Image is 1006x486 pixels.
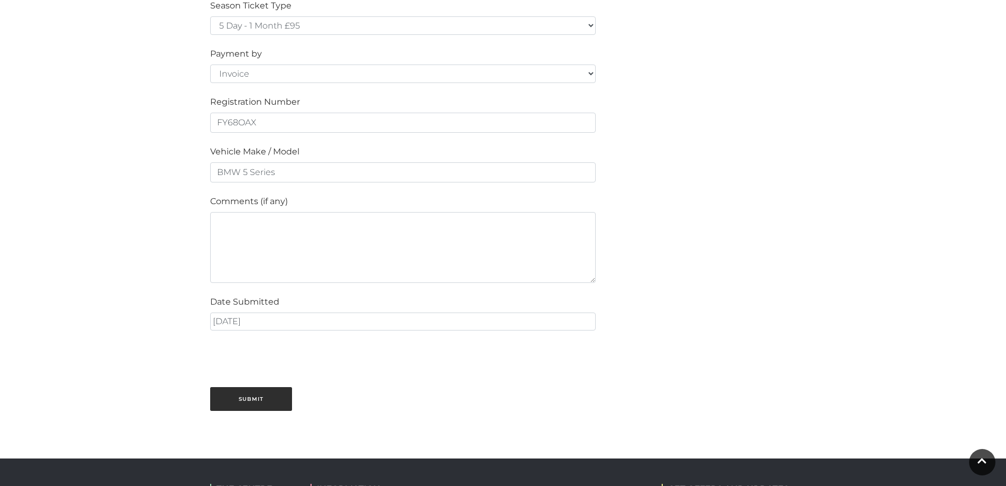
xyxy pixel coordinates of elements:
label: Payment by [210,48,262,60]
label: Comments (if any) [210,195,288,208]
button: Submit [210,387,292,411]
iframe: Widget containing checkbox for hCaptcha security challenge [210,343,370,383]
label: Registration Number [210,96,300,108]
label: Vehicle Make / Model [210,145,299,158]
label: Date Submitted [210,296,279,308]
